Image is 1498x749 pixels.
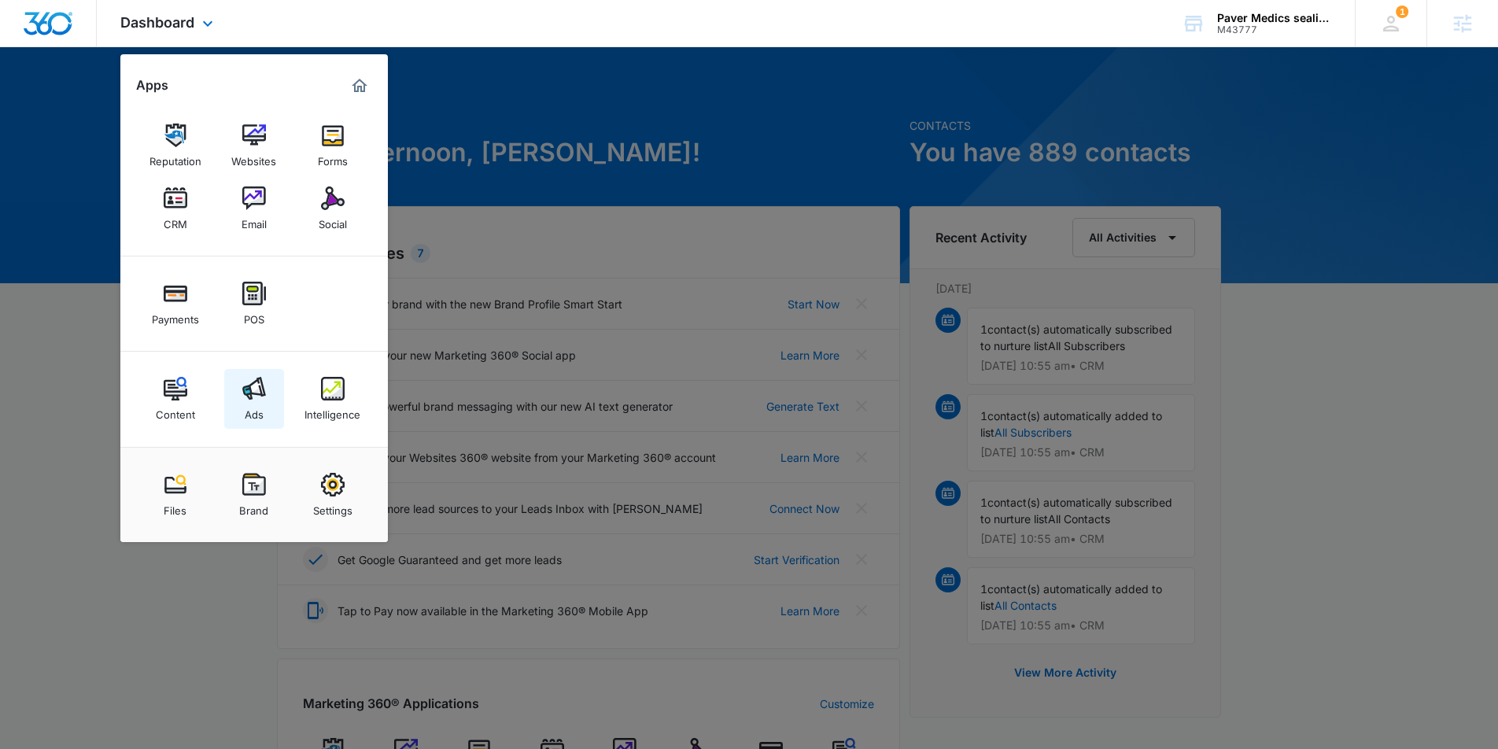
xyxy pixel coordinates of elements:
a: Reputation [146,116,205,175]
div: Email [242,210,267,231]
div: Social [319,210,347,231]
div: notifications count [1396,6,1408,18]
div: Files [164,496,186,517]
div: Payments [152,305,199,326]
a: POS [224,274,284,334]
a: Social [303,179,363,238]
a: Websites [224,116,284,175]
a: Email [224,179,284,238]
div: account name [1217,12,1332,24]
div: Intelligence [304,400,360,421]
div: CRM [164,210,187,231]
div: Ads [245,400,264,421]
a: Payments [146,274,205,334]
a: Settings [303,465,363,525]
a: Ads [224,369,284,429]
a: Content [146,369,205,429]
div: Content [156,400,195,421]
a: Intelligence [303,369,363,429]
h2: Apps [136,78,168,93]
div: Settings [313,496,352,517]
a: Brand [224,465,284,525]
div: Reputation [149,147,201,168]
div: account id [1217,24,1332,35]
span: Dashboard [120,14,194,31]
a: Marketing 360® Dashboard [347,73,372,98]
a: CRM [146,179,205,238]
div: Websites [231,147,276,168]
div: Brand [239,496,268,517]
div: POS [244,305,264,326]
a: Forms [303,116,363,175]
a: Files [146,465,205,525]
div: Forms [318,147,348,168]
span: 1 [1396,6,1408,18]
